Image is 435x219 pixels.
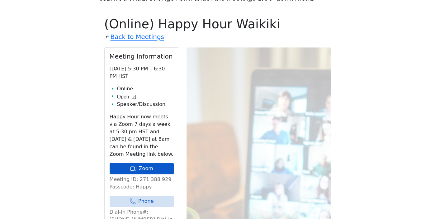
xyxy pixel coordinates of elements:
li: Online [117,85,174,93]
p: [DATE] 5:30 PM – 6:30 PM HST [110,65,174,80]
h2: Meeting Information [110,53,174,60]
a: Phone [110,196,174,207]
button: Open [117,93,136,101]
h1: (Online) Happy Hour Waikiki [104,17,331,31]
span: Open [117,93,129,101]
a: Back to Meetings [111,31,164,42]
p: Happy Hour now meets via Zoom 7 days a week at 5:30 pm HST and [DATE] & [DATE] at 8am can be foun... [110,113,174,158]
a: Zoom [110,163,174,174]
p: Meeting ID: 271 388 929 Passcode: Happy [110,176,174,191]
li: Speaker/Discussion [117,101,174,108]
